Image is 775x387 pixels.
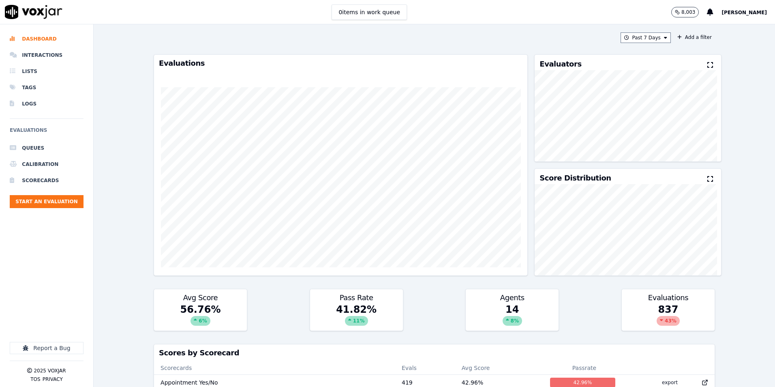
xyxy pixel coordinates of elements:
th: Scorecards [154,361,395,374]
h3: Pass Rate [315,294,398,301]
h6: Evaluations [10,125,83,140]
div: 41.82 % [310,303,403,331]
p: 2025 Voxjar [34,368,66,374]
button: Report a Bug [10,342,83,354]
div: 6 % [191,316,210,326]
button: TOS [30,376,40,383]
button: 8,003 [671,7,699,17]
h3: Evaluators [540,60,581,68]
th: Passrate [544,361,625,374]
button: Start an Evaluation [10,195,83,208]
button: 0items in work queue [332,4,407,20]
p: 8,003 [681,9,695,15]
a: Tags [10,80,83,96]
img: voxjar logo [5,5,62,19]
a: Interactions [10,47,83,63]
th: Evals [395,361,455,374]
div: 56.76 % [154,303,247,331]
div: 14 [466,303,559,331]
button: 8,003 [671,7,707,17]
div: 11 % [345,316,368,326]
div: 8 % [503,316,522,326]
button: Past 7 Days [621,32,671,43]
a: Dashboard [10,31,83,47]
h3: Agents [471,294,554,301]
a: Logs [10,96,83,112]
span: [PERSON_NAME] [721,10,767,15]
a: Lists [10,63,83,80]
a: Scorecards [10,172,83,189]
a: Queues [10,140,83,156]
h3: Avg Score [159,294,242,301]
h3: Evaluations [159,60,522,67]
h3: Score Distribution [540,174,611,182]
button: Add a filter [674,32,715,42]
a: Calibration [10,156,83,172]
h3: Scores by Scorecard [159,349,710,357]
div: 43 % [657,316,680,326]
h3: Evaluations [627,294,710,301]
button: Privacy [43,376,63,383]
button: [PERSON_NAME] [721,7,775,17]
div: 837 [622,303,715,331]
th: Avg Score [455,361,544,374]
